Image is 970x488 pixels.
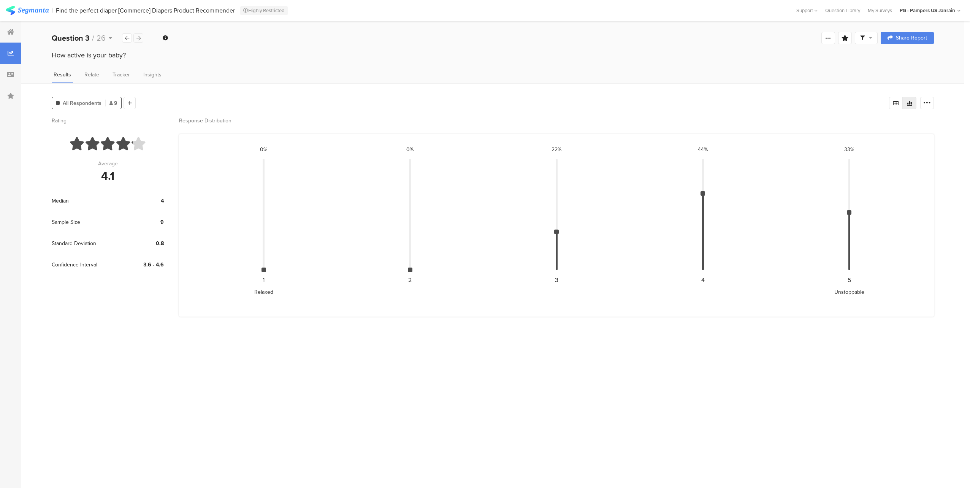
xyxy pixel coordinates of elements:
[124,218,164,226] div: 9
[263,276,265,284] div: 1
[240,6,288,15] div: Highly Restricted
[848,276,851,284] div: 5
[406,146,414,154] div: 0%
[900,7,955,14] div: PG - Pampers US Janrain
[701,276,705,284] div: 4
[698,146,708,154] div: 44%
[245,288,283,296] div: Relaxed
[92,32,94,44] span: /
[844,146,854,154] div: 33%
[84,71,99,79] span: Relate
[260,146,267,154] div: 0%
[52,254,124,275] div: Confidence Interval
[864,7,896,14] a: My Surveys
[52,233,124,254] div: Standard Deviation
[124,239,164,247] div: 0.8
[109,99,117,107] span: 9
[896,35,927,41] span: Share Report
[52,32,90,44] b: Question 3
[63,99,101,107] span: All Respondents
[97,32,106,44] span: 26
[113,71,130,79] span: Tracker
[101,168,114,184] div: 4.1
[830,288,868,296] div: Unstoppable
[52,211,124,233] div: Sample Size
[124,261,164,269] div: 3.6 - 4.6
[56,7,235,14] div: Find the perfect diaper [Commerce] Diapers Product Recommender
[143,71,162,79] span: Insights
[555,276,558,284] div: 3
[408,276,412,284] div: 2
[98,160,118,168] div: Average
[124,197,164,205] div: 4
[6,6,49,15] img: segmanta logo
[52,6,53,15] div: |
[796,5,818,16] div: Support
[52,117,164,125] div: Rating
[179,117,934,125] div: Response Distribution
[54,71,71,79] span: Results
[821,7,864,14] a: Question Library
[52,50,934,60] div: How active is your baby?
[52,190,124,211] div: Median
[552,146,561,154] div: 22%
